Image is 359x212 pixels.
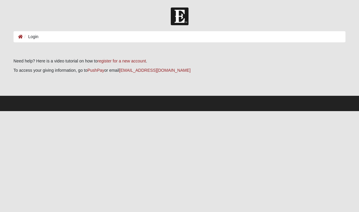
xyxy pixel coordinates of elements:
p: Need help? Here is a video tutorial on how to . [14,58,345,64]
li: Login [23,34,38,40]
img: Church of Eleven22 Logo [171,8,189,25]
a: register for a new account [97,59,146,63]
p: To access your giving information, go to or email [14,67,345,74]
a: PushPay [87,68,104,73]
a: [EMAIL_ADDRESS][DOMAIN_NAME] [119,68,191,73]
